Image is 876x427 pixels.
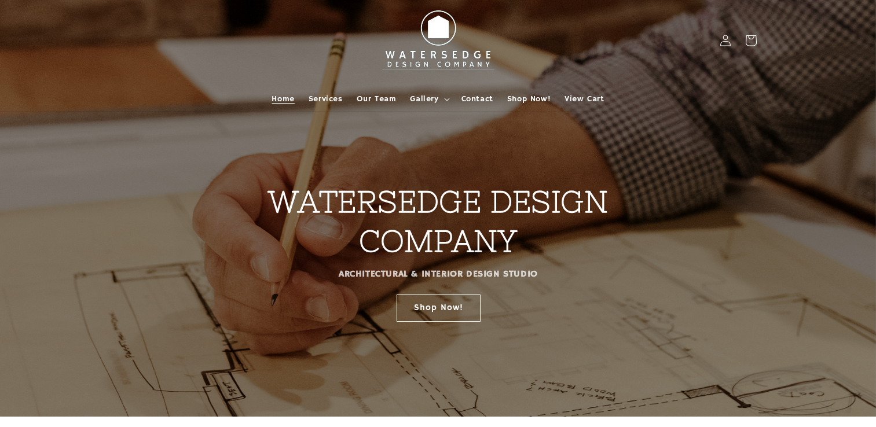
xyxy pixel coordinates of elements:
[461,94,493,104] span: Contact
[507,94,551,104] span: Shop Now!
[265,87,301,111] a: Home
[357,94,397,104] span: Our Team
[455,87,500,111] a: Contact
[396,294,480,321] a: Shop Now!
[272,94,294,104] span: Home
[302,87,350,111] a: Services
[565,94,604,104] span: View Cart
[403,87,454,111] summary: Gallery
[268,185,608,258] strong: WATERSEDGE DESIGN COMPANY
[375,5,502,76] img: Watersedge Design Co
[558,87,611,111] a: View Cart
[339,268,538,280] strong: ARCHITECTURAL & INTERIOR DESIGN STUDIO
[309,94,343,104] span: Services
[500,87,558,111] a: Shop Now!
[410,94,438,104] span: Gallery
[350,87,404,111] a: Our Team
